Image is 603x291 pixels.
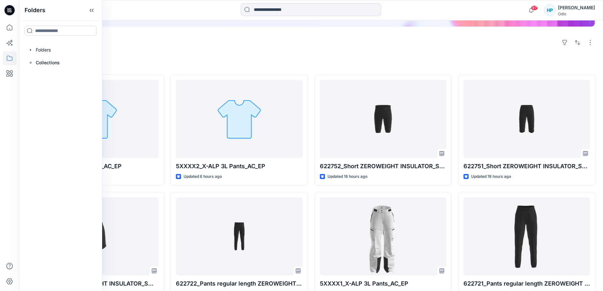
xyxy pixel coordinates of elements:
[464,162,590,171] p: 622751_Short ZEROWEIGHT INSULATOR_SMS_3D
[176,197,302,275] a: 622722_Pants regular length ZEROWEIGHT PRO WINDPROOF WARM_SMS_3D
[531,5,538,11] span: 97
[27,60,595,68] h4: Styles
[176,162,302,171] p: 5XXXX2_X-ALP 3L Pants_AC_EP
[36,59,60,67] p: Collections
[320,197,446,275] a: 5XXXX1_X-ALP 3L Pants_AC_EP
[464,197,590,275] a: 622721_Pants regular length ZEROWEIGHT PRO WINDPROOF WARM_SMS_3D
[544,4,555,16] div: HP
[320,279,446,288] p: 5XXXX1_X-ALP 3L Pants_AC_EP
[328,173,367,180] p: Updated 18 hours ago
[558,12,595,16] div: Odlo
[464,279,590,288] p: 622721_Pants regular length ZEROWEIGHT PRO WINDPROOF WARM_SMS_3D
[320,80,446,158] a: 622752_Short ZEROWEIGHT INSULATOR_SMS_3D
[558,4,595,12] div: [PERSON_NAME]
[471,173,511,180] p: Updated 19 hours ago
[176,80,302,158] a: 5XXXX2_X-ALP 3L Pants_AC_EP
[320,162,446,171] p: 622752_Short ZEROWEIGHT INSULATOR_SMS_3D
[464,80,590,158] a: 622751_Short ZEROWEIGHT INSULATOR_SMS_3D
[184,173,222,180] p: Updated 6 hours ago
[176,279,302,288] p: 622722_Pants regular length ZEROWEIGHT PRO WINDPROOF WARM_SMS_3D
